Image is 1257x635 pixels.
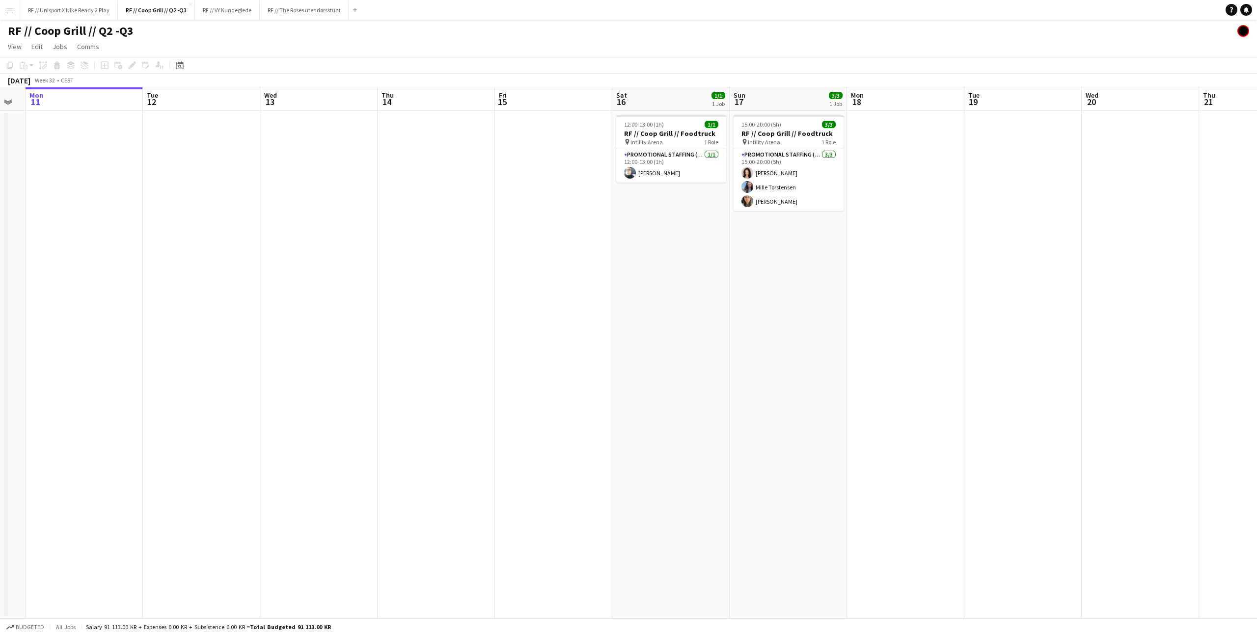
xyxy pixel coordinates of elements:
span: Fri [499,91,507,100]
span: 21 [1202,96,1215,107]
h1: RF // Coop Grill // Q2 -Q3 [8,24,134,38]
div: 1 Job [712,100,725,107]
a: Edit [27,40,47,53]
button: RF // Unisport X Nike Ready 2 Play [20,0,118,20]
span: 19 [967,96,980,107]
div: CEST [61,77,74,84]
app-job-card: 15:00-20:00 (5h)3/3RF // Coop Grill // Foodtruck Intility Arena1 RolePromotional Staffing (Promot... [734,115,844,211]
span: 11 [28,96,43,107]
span: Thu [1203,91,1215,100]
h3: RF // Coop Grill // Foodtruck [616,129,726,138]
span: 1/1 [705,121,718,128]
span: 3/3 [822,121,836,128]
a: View [4,40,26,53]
span: 12:00-13:00 (1h) [624,121,664,128]
span: 3/3 [829,92,843,99]
span: Jobs [53,42,67,51]
span: Thu [382,91,394,100]
div: Salary 91 113.00 KR + Expenses 0.00 KR + Subsistence 0.00 KR = [86,623,331,631]
span: Budgeted [16,624,44,631]
div: 1 Job [829,100,842,107]
span: Mon [851,91,864,100]
span: 1 Role [704,138,718,146]
span: Comms [77,42,99,51]
app-user-avatar: Hin Shing Cheung [1237,25,1249,37]
span: 20 [1084,96,1098,107]
span: 15:00-20:00 (5h) [741,121,781,128]
span: Edit [31,42,43,51]
span: Mon [29,91,43,100]
button: Budgeted [5,622,46,633]
app-card-role: Promotional Staffing (Promotional Staff)1/112:00-13:00 (1h)[PERSON_NAME] [616,149,726,183]
app-card-role: Promotional Staffing (Promotional Staff)3/315:00-20:00 (5h)[PERSON_NAME]Mille Torstensen[PERSON_N... [734,149,844,211]
span: 1 Role [821,138,836,146]
button: RF // The Roses utendørsstunt [260,0,349,20]
span: Sun [734,91,745,100]
span: 15 [497,96,507,107]
span: Week 32 [32,77,57,84]
span: 17 [732,96,745,107]
span: Intility Arena [748,138,780,146]
span: Intility Arena [630,138,663,146]
a: Jobs [49,40,71,53]
span: Tue [147,91,158,100]
div: [DATE] [8,76,30,85]
span: Wed [264,91,277,100]
span: View [8,42,22,51]
span: 14 [380,96,394,107]
span: All jobs [54,623,78,631]
span: 18 [849,96,864,107]
a: Comms [73,40,103,53]
h3: RF // Coop Grill // Foodtruck [734,129,844,138]
span: 12 [145,96,158,107]
span: Tue [968,91,980,100]
span: 16 [615,96,627,107]
span: Wed [1086,91,1098,100]
span: 1/1 [711,92,725,99]
span: 13 [263,96,277,107]
app-job-card: 12:00-13:00 (1h)1/1RF // Coop Grill // Foodtruck Intility Arena1 RolePromotional Staffing (Promot... [616,115,726,183]
span: Sat [616,91,627,100]
button: RF // VY Kundeglede [195,0,260,20]
button: RF // Coop Grill // Q2 -Q3 [118,0,195,20]
span: Total Budgeted 91 113.00 KR [250,623,331,631]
